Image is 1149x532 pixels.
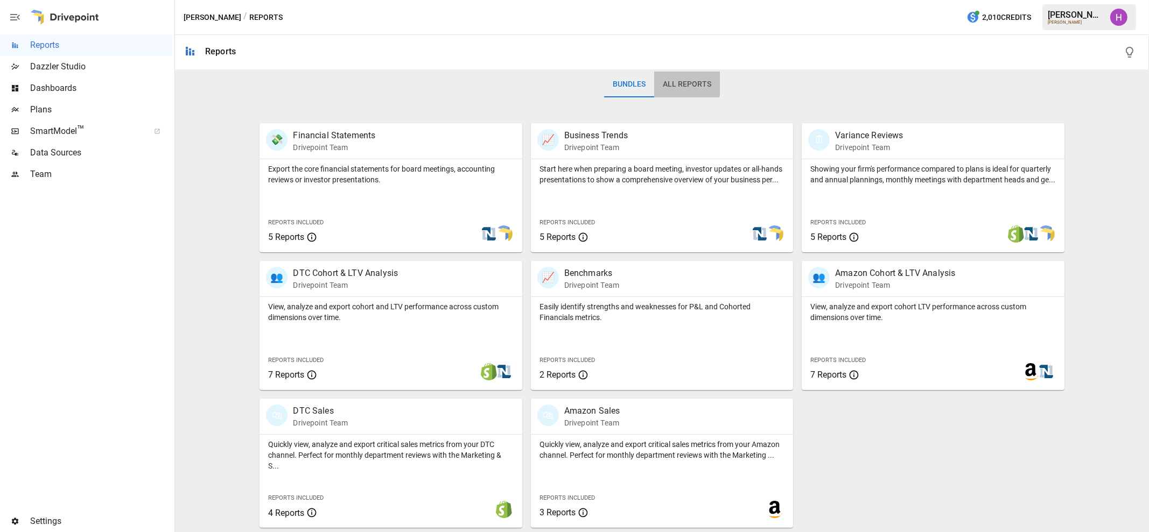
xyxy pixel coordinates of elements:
span: Settings [30,515,172,528]
p: Quickly view, analyze and export critical sales metrics from your Amazon channel. Perfect for mon... [540,439,784,460]
img: netsuite [480,225,498,243]
p: Drivepoint Team [293,142,375,153]
p: Variance Reviews [835,129,903,142]
div: 💸 [266,129,288,151]
img: amazon [766,501,783,518]
span: Reports Included [810,219,866,226]
p: Drivepoint Team [293,417,348,428]
div: [PERSON_NAME] [1048,10,1104,20]
img: smart model [1038,225,1055,243]
span: 4 Reports [268,508,304,518]
img: shopify [495,501,513,518]
span: 5 Reports [268,232,304,242]
span: Dashboards [30,82,172,95]
p: Start here when preparing a board meeting, investor updates or all-hands presentations to show a ... [540,164,784,185]
img: Harry Antonio [1110,9,1127,26]
span: 2 Reports [540,370,576,380]
p: Business Trends [564,129,628,142]
img: netsuite [495,363,513,380]
p: Drivepoint Team [564,417,620,428]
p: Easily identify strengths and weaknesses for P&L and Cohorted Financials metrics. [540,301,784,323]
div: 🛍 [537,405,559,426]
div: Reports [205,46,236,56]
p: Drivepoint Team [835,142,903,153]
div: 📈 [537,267,559,288]
img: netsuite [751,225,768,243]
span: 7 Reports [268,370,304,380]
button: Bundles [604,72,654,97]
span: Reports Included [268,219,324,226]
div: 📈 [537,129,559,151]
div: 🗓 [808,129,830,151]
p: Drivepoint Team [564,280,619,290]
span: 3 Reports [540,507,576,517]
p: Showing your firm's performance compared to plans is ideal for quarterly and annual plannings, mo... [810,164,1055,185]
p: Amazon Cohort & LTV Analysis [835,267,955,280]
button: All Reports [654,72,720,97]
p: Quickly view, analyze and export critical sales metrics from your DTC channel. Perfect for monthl... [268,439,513,471]
div: 👥 [808,267,830,288]
img: smart model [766,225,783,243]
span: Reports Included [540,494,595,501]
button: Harry Antonio [1104,2,1134,32]
span: Plans [30,103,172,116]
span: Reports Included [810,357,866,364]
span: Data Sources [30,146,172,159]
button: 2,010Credits [962,8,1035,27]
p: Drivepoint Team [564,142,628,153]
p: DTC Cohort & LTV Analysis [293,267,398,280]
span: Reports [30,39,172,52]
span: Reports Included [268,494,324,501]
span: Dazzler Studio [30,60,172,73]
span: 5 Reports [540,232,576,242]
span: Reports Included [540,357,595,364]
p: DTC Sales [293,405,348,417]
p: View, analyze and export cohort and LTV performance across custom dimensions over time. [268,301,513,323]
span: Team [30,168,172,181]
img: smart model [495,225,513,243]
span: 5 Reports [810,232,846,242]
p: Drivepoint Team [835,280,955,290]
span: Reports Included [268,357,324,364]
div: 👥 [266,267,288,288]
span: 2,010 Credits [982,11,1031,24]
button: [PERSON_NAME] [184,11,241,24]
div: [PERSON_NAME] [1048,20,1104,25]
img: shopify [480,363,498,380]
p: Amazon Sales [564,405,620,417]
p: Export the core financial statements for board meetings, accounting reviews or investor presentat... [268,164,513,185]
span: SmartModel [30,125,142,138]
span: Reports Included [540,219,595,226]
p: View, analyze and export cohort LTV performance across custom dimensions over time. [810,301,1055,323]
img: netsuite [1022,225,1040,243]
div: 🛍 [266,405,288,426]
p: Financial Statements [293,129,375,142]
img: netsuite [1038,363,1055,380]
span: 7 Reports [810,370,846,380]
p: Drivepoint Team [293,280,398,290]
span: ™ [77,123,85,137]
p: Benchmarks [564,267,619,280]
img: amazon [1022,363,1040,380]
div: / [243,11,247,24]
img: shopify [1007,225,1025,243]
